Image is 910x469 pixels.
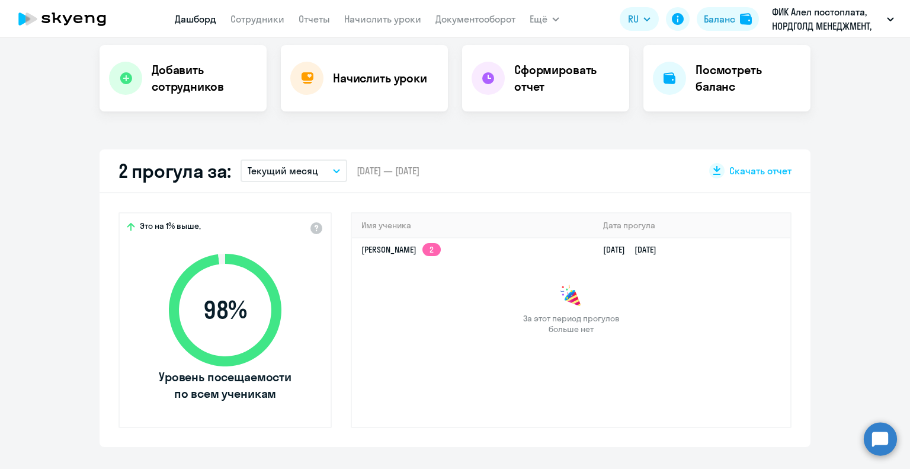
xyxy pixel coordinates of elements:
[333,70,427,87] h4: Начислить уроки
[772,5,882,33] p: ФИК Алел постоплата, НОРДГОЛД МЕНЕДЖМЕНТ, ООО
[352,213,594,238] th: Имя ученика
[344,13,421,25] a: Начислить уроки
[521,313,621,334] span: За этот период прогулов больше нет
[422,243,441,256] app-skyeng-badge: 2
[530,12,547,26] span: Ещё
[357,164,419,177] span: [DATE] — [DATE]
[559,285,583,308] img: congrats
[628,12,639,26] span: RU
[530,7,559,31] button: Ещё
[230,13,284,25] a: Сотрудники
[248,164,318,178] p: Текущий месяц
[766,5,900,33] button: ФИК Алел постоплата, НОРДГОЛД МЕНЕДЖМЕНТ, ООО
[697,7,759,31] button: Балансbalance
[620,7,659,31] button: RU
[157,296,293,324] span: 98 %
[118,159,231,183] h2: 2 прогула за:
[299,13,330,25] a: Отчеты
[594,213,790,238] th: Дата прогула
[740,13,752,25] img: balance
[514,62,620,95] h4: Сформировать отчет
[152,62,257,95] h4: Добавить сотрудников
[361,244,441,255] a: [PERSON_NAME]2
[729,164,792,177] span: Скачать отчет
[140,221,201,235] span: Это на 1% выше,
[241,159,347,182] button: Текущий месяц
[696,62,801,95] h4: Посмотреть баланс
[175,13,216,25] a: Дашборд
[704,12,735,26] div: Баланс
[157,369,293,402] span: Уровень посещаемости по всем ученикам
[435,13,515,25] a: Документооборот
[603,244,666,255] a: [DATE][DATE]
